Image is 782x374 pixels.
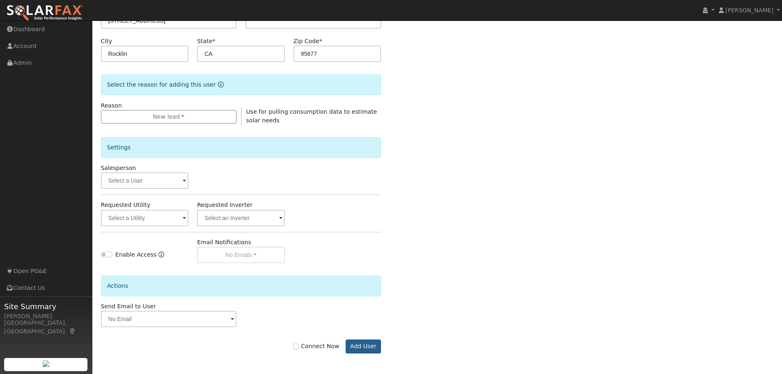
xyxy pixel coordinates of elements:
a: Enable Access [158,250,164,263]
label: State [197,37,215,46]
div: [PERSON_NAME] [4,312,88,321]
label: Salesperson [101,164,136,172]
span: Required [319,38,322,44]
label: Send Email to User [101,302,156,311]
div: Settings [101,137,381,158]
input: Select a Utility [101,210,189,226]
input: Select a User [101,172,189,189]
img: retrieve [43,360,49,367]
label: Requested Inverter [197,201,252,209]
button: Add User [346,340,381,353]
a: Reason for new user [216,81,224,88]
input: Connect Now [293,344,299,349]
label: City [101,37,112,46]
span: Site Summary [4,301,88,312]
span: Required [212,38,215,44]
div: Actions [101,275,381,296]
label: Enable Access [115,250,157,259]
a: Map [69,328,76,335]
label: Zip Code [294,37,322,46]
label: Connect Now [293,342,339,351]
span: [PERSON_NAME] [725,7,773,14]
div: Select the reason for adding this user [101,74,381,95]
span: Use for pulling consumption data to estimate solar needs [246,108,377,124]
label: Requested Utility [101,201,151,209]
img: SolarFax [6,5,83,22]
label: Reason [101,101,122,110]
input: Select an Inverter [197,210,285,226]
button: New lead [101,110,237,124]
label: Email Notifications [197,238,251,247]
div: [GEOGRAPHIC_DATA], [GEOGRAPHIC_DATA] [4,319,88,336]
input: No Email [101,311,237,327]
